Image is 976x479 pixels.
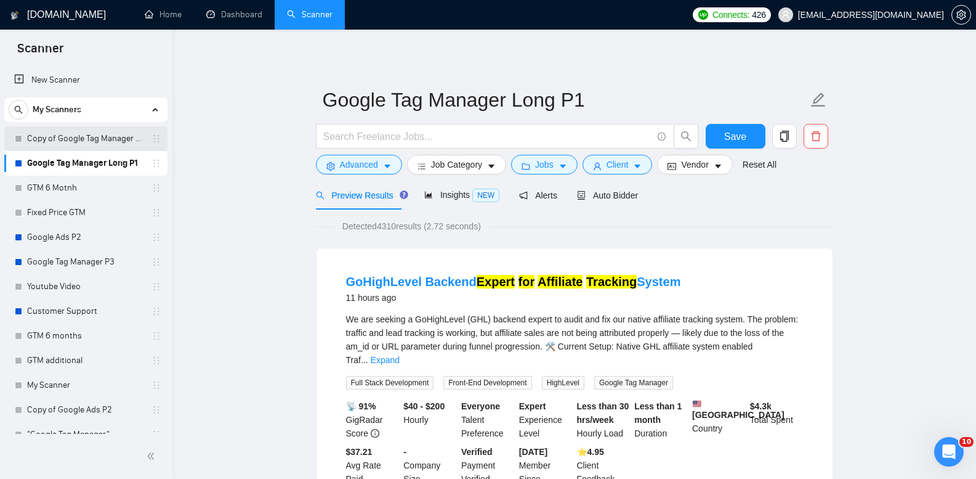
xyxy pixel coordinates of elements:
[542,376,584,390] span: HighLevel
[4,97,167,472] li: My Scanners
[27,176,144,200] a: GTM 6 Motnh
[326,162,335,171] span: setting
[334,219,490,233] span: Detected 4310 results (2.72 seconds)
[346,401,376,411] b: 📡 91%
[371,429,379,438] span: info-circle
[424,190,499,200] span: Insights
[151,208,161,218] span: holder
[346,447,373,457] b: $37.21
[403,447,406,457] b: -
[27,324,144,348] a: GTM 6 months
[27,126,144,151] a: Copy of Google Tag Manager Long P1
[346,290,681,305] div: 11 hours ago
[772,124,797,149] button: copy
[607,158,629,171] span: Client
[417,162,426,171] span: bars
[151,356,161,366] span: holder
[706,124,765,149] button: Save
[401,399,459,440] div: Hourly
[151,257,161,267] span: holder
[151,380,161,390] span: holder
[151,134,161,144] span: holder
[714,162,722,171] span: caret-down
[443,376,531,390] span: Front-End Development
[750,401,772,411] b: $ 4.3k
[4,68,167,92] li: New Scanner
[959,437,974,447] span: 10
[316,190,405,200] span: Preview Results
[633,162,642,171] span: caret-down
[472,189,499,202] span: NEW
[344,399,401,440] div: GigRadar Score
[752,8,765,22] span: 426
[632,399,690,440] div: Duration
[33,97,81,122] span: My Scanners
[151,282,161,292] span: holder
[577,190,638,200] span: Auto Bidder
[522,162,530,171] span: folder
[10,6,19,25] img: logo
[487,162,496,171] span: caret-down
[519,190,557,200] span: Alerts
[151,158,161,168] span: holder
[27,373,144,398] a: My Scanner
[346,313,803,367] div: We are seeking a GoHighLevel (GHL) backend expert to audit and fix our native affiliate tracking ...
[594,376,673,390] span: Google Tag Manager
[693,399,701,408] img: 🇺🇸
[431,158,482,171] span: Job Category
[27,422,144,447] a: "Google Tag Manager"
[773,131,796,142] span: copy
[934,437,964,467] iframe: Intercom live chat
[804,124,828,149] button: delete
[951,10,971,20] a: setting
[323,84,808,115] input: Scanner name...
[151,331,161,341] span: holder
[657,155,732,174] button: idcardVendorcaret-down
[27,225,144,250] a: Google Ads P2
[577,447,604,457] b: ⭐️ 4.95
[316,155,402,174] button: settingAdvancedcaret-down
[407,155,506,174] button: barsJob Categorycaret-down
[712,8,749,22] span: Connects:
[287,9,333,20] a: searchScanner
[743,158,776,171] a: Reset All
[27,299,144,324] a: Customer Support
[577,401,629,425] b: Less than 30 hrs/week
[748,399,805,440] div: Total Spent
[9,100,28,120] button: search
[511,155,578,174] button: folderJobscaret-down
[151,183,161,193] span: holder
[27,274,144,299] a: Youtube Video
[459,399,517,440] div: Talent Preference
[346,376,434,390] span: Full Stack Development
[477,275,515,289] mark: Expert
[27,348,144,373] a: GTM additional
[535,158,554,171] span: Jobs
[316,191,325,200] span: search
[577,191,586,200] span: robot
[583,155,653,174] button: userClientcaret-down
[424,190,433,199] span: area-chart
[9,105,28,114] span: search
[151,232,161,242] span: holder
[575,399,632,440] div: Hourly Load
[559,162,567,171] span: caret-down
[7,39,73,65] span: Scanner
[27,250,144,274] a: Google Tag Manager P3
[323,129,652,144] input: Search Freelance Jobs...
[781,10,790,19] span: user
[346,275,681,289] a: GoHighLevel BackendExpert for Affiliate TrackingSystem
[27,151,144,176] a: Google Tag Manager Long P1
[27,398,144,422] a: Copy of Google Ads P2
[681,158,708,171] span: Vendor
[593,162,602,171] span: user
[145,9,182,20] a: homeHome
[724,129,746,144] span: Save
[692,399,784,420] b: [GEOGRAPHIC_DATA]
[151,430,161,440] span: holder
[517,399,575,440] div: Experience Level
[14,68,158,92] a: New Scanner
[810,92,826,108] span: edit
[804,131,828,142] span: delete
